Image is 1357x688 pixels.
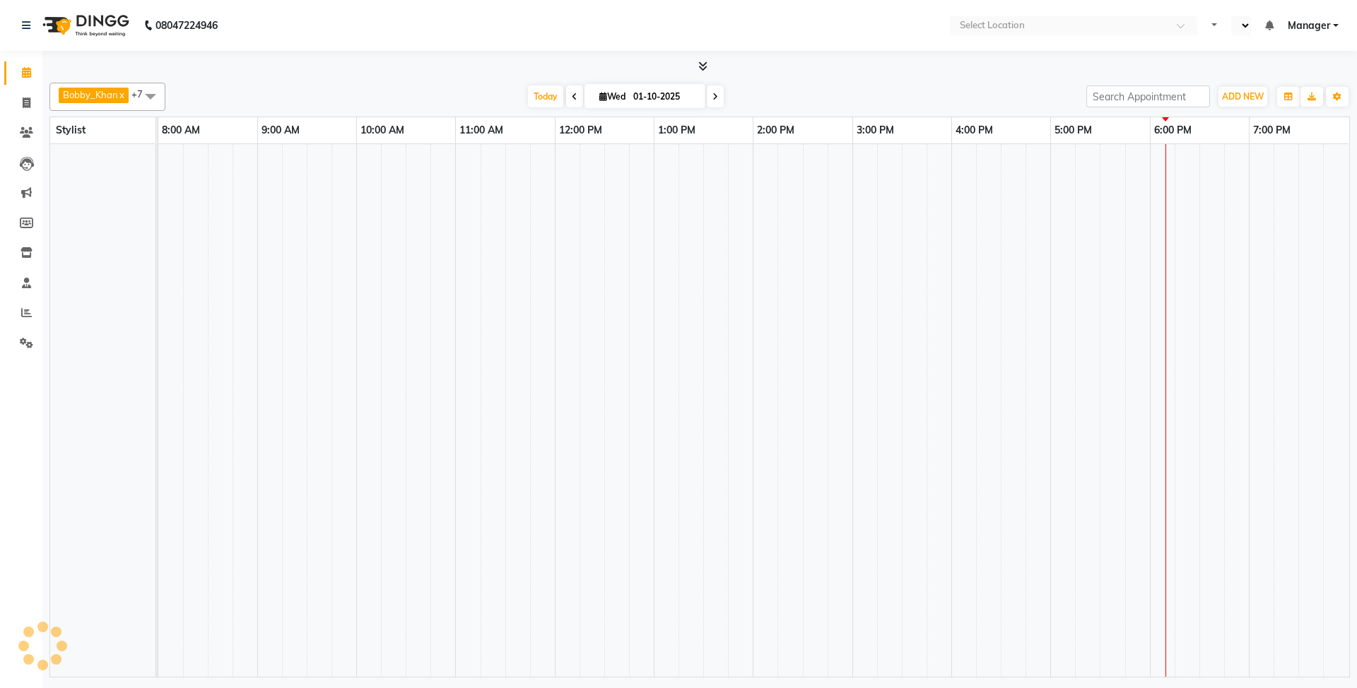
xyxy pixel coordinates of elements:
input: Search Appointment [1086,85,1210,107]
span: +7 [131,88,153,100]
span: Today [528,85,563,107]
a: 9:00 AM [258,120,303,141]
button: ADD NEW [1218,87,1267,107]
span: ADD NEW [1222,91,1264,102]
span: Bobby_Khan [63,89,118,100]
a: 8:00 AM [158,120,204,141]
a: 5:00 PM [1051,120,1095,141]
span: Wed [596,91,629,102]
a: 1:00 PM [654,120,699,141]
input: 2025-10-01 [629,86,700,107]
a: 3:00 PM [853,120,898,141]
span: Stylist [56,124,86,136]
a: 12:00 PM [556,120,606,141]
a: 4:00 PM [952,120,997,141]
a: 2:00 PM [753,120,798,141]
a: x [118,89,124,100]
a: 11:00 AM [456,120,507,141]
img: logo [36,6,133,45]
a: 6:00 PM [1151,120,1195,141]
a: 7:00 PM [1250,120,1294,141]
div: Select Location [960,18,1025,32]
a: 10:00 AM [357,120,408,141]
span: Manager [1288,18,1330,33]
b: 08047224946 [155,6,218,45]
